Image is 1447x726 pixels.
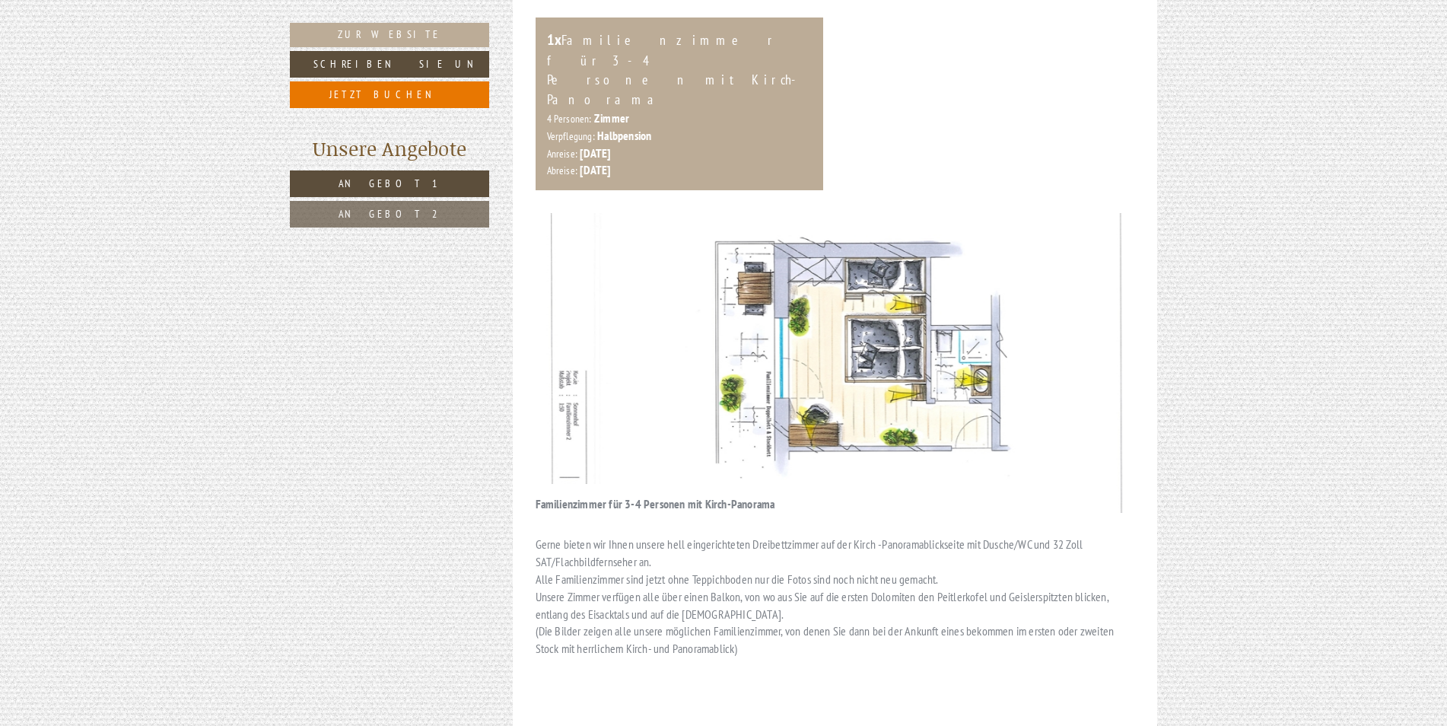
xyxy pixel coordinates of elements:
[580,162,610,177] b: [DATE]
[290,51,489,78] a: Schreiben Sie uns
[547,112,592,126] small: 4 Personen:
[290,23,489,47] a: Zur Website
[536,484,798,513] div: Familienzimmer für 3-4 Personen mit Kirch-Panorama
[547,129,595,143] small: Verpflegung:
[339,207,440,221] span: Angebot 2
[547,147,578,161] small: Anreise:
[1092,344,1108,382] button: Next
[547,30,561,49] b: 1x
[536,213,1135,513] img: image
[580,145,610,161] b: [DATE]
[594,110,629,126] b: Zimmer
[290,81,489,108] a: Jetzt buchen
[547,164,578,177] small: Abreise:
[290,135,489,163] div: Unsere Angebote
[339,177,440,190] span: Angebot 1
[547,29,813,110] div: Familienzimmer für 3-4 Personen mit Kirch-Panorama
[536,536,1135,658] p: Gerne bieten wir Ihnen unsere hell eingerichteten Dreibettzimmer auf der Kirch -Panoramablickseit...
[562,344,578,382] button: Previous
[597,128,651,143] b: Halbpension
